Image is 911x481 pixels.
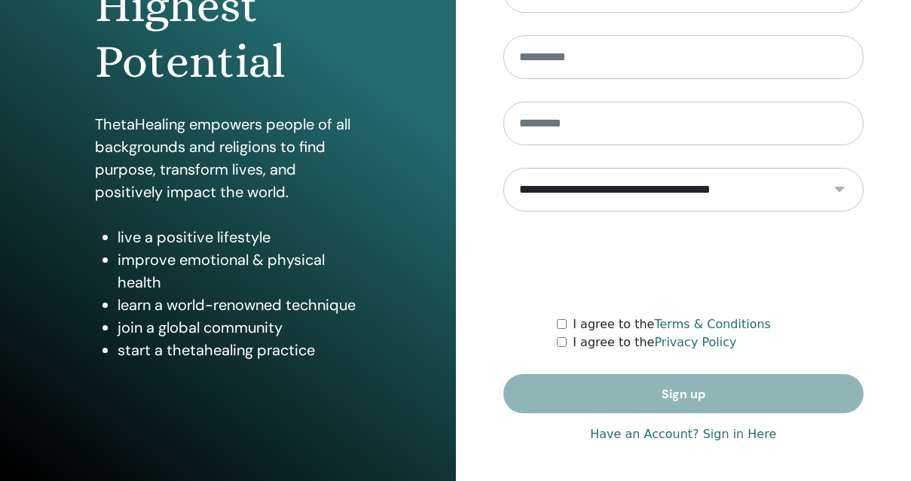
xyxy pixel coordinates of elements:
[573,333,736,352] label: I agree to the
[118,316,361,339] li: join a global community
[654,317,770,331] a: Terms & Conditions
[569,234,798,293] iframe: reCAPTCHA
[118,248,361,294] li: improve emotional & physical health
[118,294,361,316] li: learn a world-renowned technique
[573,315,771,333] label: I agree to the
[118,226,361,248] li: live a positive lifestyle
[590,425,776,443] a: Have an Account? Sign in Here
[118,339,361,361] li: start a thetahealing practice
[654,335,736,349] a: Privacy Policy
[95,113,361,203] p: ThetaHealing empowers people of all backgrounds and religions to find purpose, transform lives, a...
